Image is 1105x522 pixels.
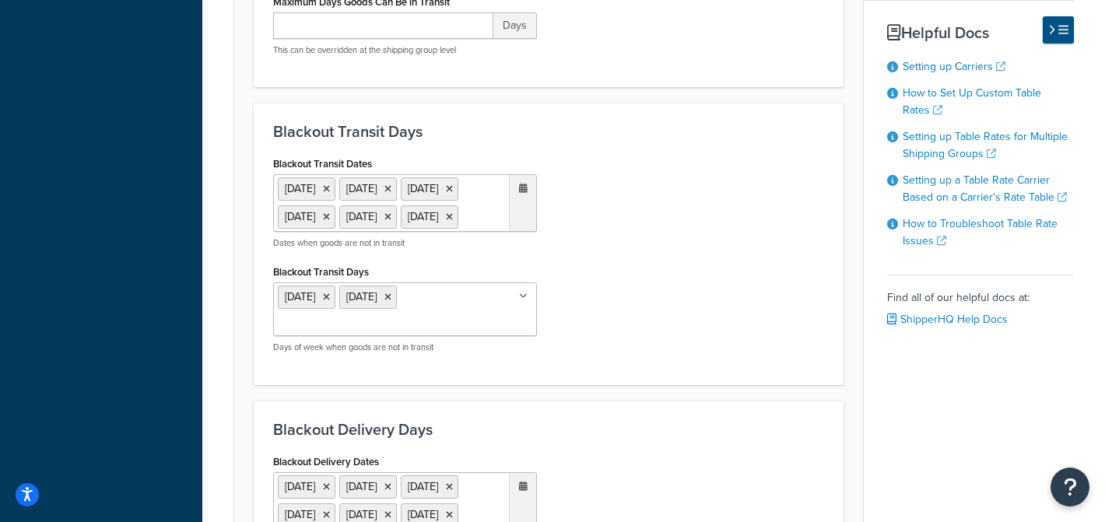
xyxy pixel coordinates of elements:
a: Setting up a Table Rate Carrier Based on a Carrier's Rate Table [903,172,1067,205]
label: Blackout Delivery Dates [273,456,379,468]
a: Setting up Carriers [903,58,1005,75]
h3: Helpful Docs [887,24,1074,41]
span: Days [493,12,537,39]
button: Open Resource Center [1051,468,1089,506]
li: [DATE] [278,475,335,499]
label: Blackout Transit Days [273,266,369,278]
li: [DATE] [278,205,335,229]
li: [DATE] [401,475,458,499]
span: [DATE] [285,289,315,305]
li: [DATE] [339,475,397,499]
a: How to Set Up Custom Table Rates [903,85,1041,118]
a: Setting up Table Rates for Multiple Shipping Groups [903,128,1068,162]
h3: Blackout Delivery Days [273,421,824,438]
a: How to Troubleshoot Table Rate Issues [903,215,1058,249]
button: Hide Help Docs [1043,16,1074,44]
h3: Blackout Transit Days [273,123,824,140]
li: [DATE] [339,177,397,201]
li: [DATE] [401,205,458,229]
p: This can be overridden at the shipping group level [273,44,537,56]
p: Days of week when goods are not in transit [273,342,537,353]
li: [DATE] [278,177,335,201]
label: Blackout Transit Dates [273,158,372,170]
div: Find all of our helpful docs at: [887,275,1074,331]
p: Dates when goods are not in transit [273,237,537,249]
li: [DATE] [339,205,397,229]
a: ShipperHQ Help Docs [887,311,1008,328]
li: [DATE] [401,177,458,201]
span: [DATE] [346,289,377,305]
